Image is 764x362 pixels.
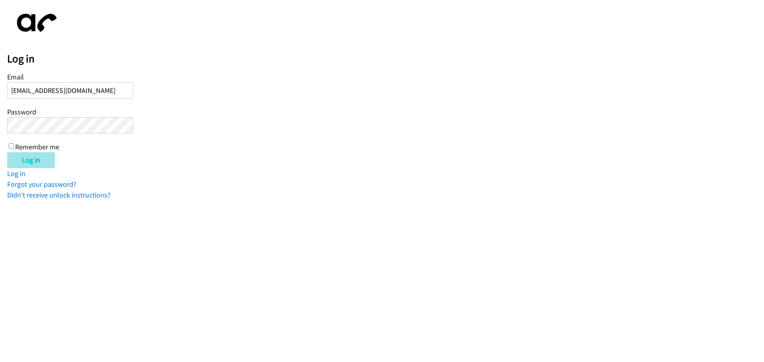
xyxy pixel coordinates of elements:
input: Log in [7,152,55,168]
a: Didn't receive unlock instructions? [7,190,111,199]
a: Forgot your password? [7,180,76,189]
label: Email [7,72,24,81]
h2: Log in [7,52,764,66]
label: Password [7,107,36,116]
a: Log in [7,169,25,178]
label: Remember me [15,142,59,151]
img: aphone-8a226864a2ddd6a5e75d1ebefc011f4aa8f32683c2d82f3fb0802fe031f96514.svg [7,7,63,39]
